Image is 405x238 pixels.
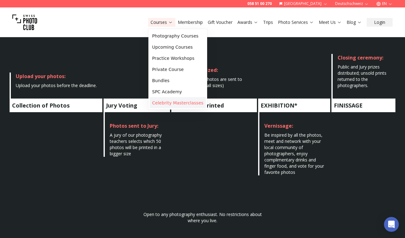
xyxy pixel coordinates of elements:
[16,82,97,89] div: Upload your photos before the deadline.
[151,19,173,25] a: Courses
[150,75,206,86] a: Bundles
[150,30,206,42] a: Photography Courses
[237,19,258,25] a: Awards
[150,64,206,75] a: Private Course
[208,19,232,25] a: Gift Voucher
[331,99,395,112] h4: FINISSAGE
[258,99,330,112] h4: EXHIBITION*
[150,42,206,53] a: Upcoming Courses
[247,1,272,6] a: 058 51 00 270
[16,73,97,80] div: Upload your photos:
[278,19,314,25] a: Photo Services
[150,53,206,64] a: Practice Workshops
[264,132,325,175] div: Be inspired by all the photos, meet and network with your local community of photographers, enjoy...
[264,122,325,130] div: Vernissage:
[110,132,165,157] div: A jury of our photography teachers selects which 50 photos will be printed in a bigger size
[12,10,37,35] img: Swiss photo club
[338,54,390,61] div: Closing ceremony:
[263,19,273,25] a: Trips
[110,122,165,130] div: Photos sent to Jury:
[205,18,235,27] button: Gift Voucher
[347,19,362,25] a: Blog
[150,97,206,108] a: Celebrity Masterclasses
[319,19,342,25] a: Meet Us
[143,211,262,224] p: Open to any photography enthusiast. No restrictions about where you live.
[177,76,252,89] div: All submitted photos are sent to print (big & small sizes)
[104,99,170,112] h4: Jury Voting
[150,86,206,97] a: SPC Academy
[175,18,205,27] button: Membership
[316,18,344,27] button: Meet Us
[178,19,203,25] a: Membership
[177,66,252,74] div: Top 50 finalized:
[344,18,364,27] button: Blog
[148,18,175,27] button: Courses
[275,18,316,27] button: Photo Services
[10,99,102,112] h4: Collection of Photos
[235,18,261,27] button: Awards
[367,18,393,27] button: Login
[338,64,390,89] div: Public and Jury prizes distributed; unsold prints returned to the photographers.
[384,217,399,232] div: Open Intercom Messenger
[261,18,275,27] button: Trips
[171,99,257,112] h4: All photos printed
